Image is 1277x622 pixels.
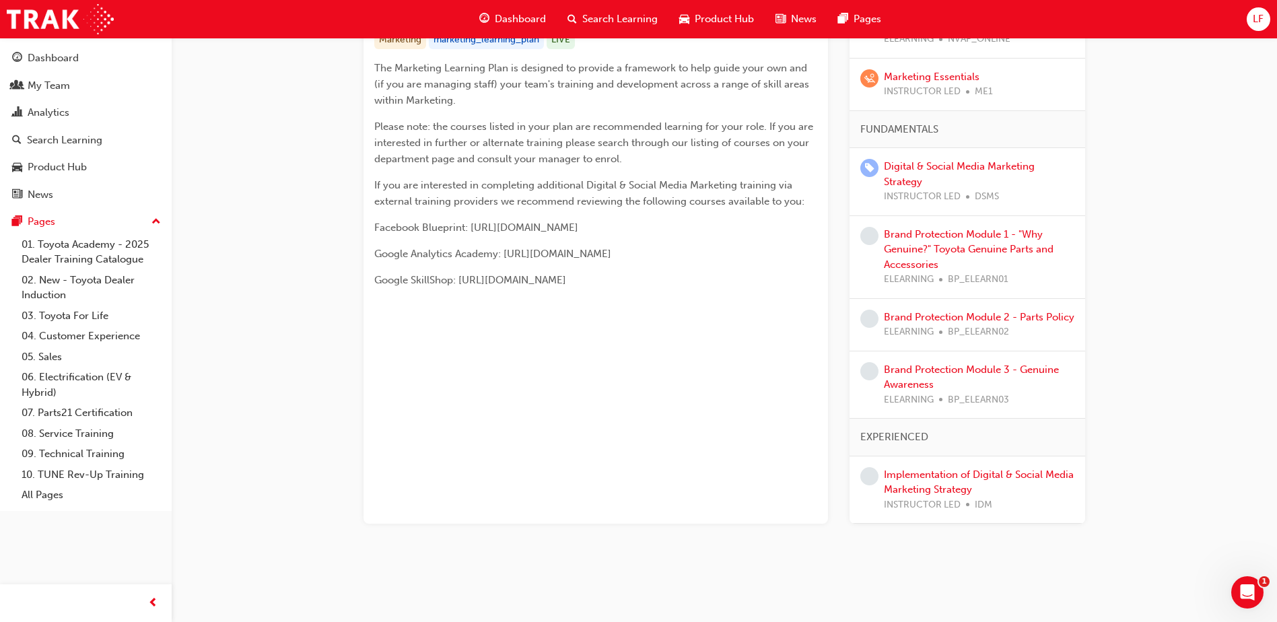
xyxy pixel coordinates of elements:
span: LF [1253,11,1264,27]
a: 08. Service Training [16,423,166,444]
span: Please note: the courses listed in your plan are recommended learning for your role. If you are i... [374,120,816,165]
div: My Team [28,78,70,94]
div: Pages [28,214,55,230]
div: News [28,187,53,203]
span: news-icon [12,189,22,201]
span: NVAP_ONLINE [948,32,1010,47]
a: car-iconProduct Hub [668,5,765,33]
span: Facebook Blueprint: [URL][DOMAIN_NAME] [374,221,578,234]
div: Search Learning [27,133,102,148]
a: news-iconNews [765,5,827,33]
div: Dashboard [28,50,79,66]
div: LIVE [547,31,575,49]
span: EXPERIENCED [860,429,928,445]
a: Brand Protection Module 3 - Genuine Awareness [884,364,1059,391]
span: learningRecordVerb_NONE-icon [860,362,878,380]
a: Search Learning [5,128,166,153]
a: Implementation of Digital & Social Media Marketing Strategy [884,469,1074,496]
span: INSTRUCTOR LED [884,497,961,513]
span: Google Analytics Academy: [URL][DOMAIN_NAME] [374,248,611,260]
div: marketing_learning_plan [429,31,544,49]
span: search-icon [567,11,577,28]
a: Marketing Essentials [884,71,979,83]
span: ELEARNING [884,324,934,340]
span: pages-icon [838,11,848,28]
a: 10. TUNE Rev-Up Training [16,464,166,485]
a: Brand Protection Module 1 - "Why Genuine?" Toyota Genuine Parts and Accessories [884,228,1054,271]
a: 06. Electrification (EV & Hybrid) [16,367,166,403]
a: All Pages [16,485,166,506]
a: 04. Customer Experience [16,326,166,347]
span: learningRecordVerb_ENROLL-icon [860,159,878,177]
a: Brand Protection Module 2 - Parts Policy [884,311,1074,323]
span: up-icon [151,213,161,231]
span: BP_ELEARN02 [948,324,1009,340]
button: Pages [5,209,166,234]
a: Digital & Social Media Marketing Strategy [884,160,1035,188]
span: search-icon [12,135,22,147]
span: ELEARNING [884,392,934,408]
a: 02. New - Toyota Dealer Induction [16,270,166,306]
a: Dashboard [5,46,166,71]
span: Google SkillShop: [URL][DOMAIN_NAME] [374,274,566,286]
img: Trak [7,4,114,34]
span: INSTRUCTOR LED [884,189,961,205]
span: The Marketing Learning Plan is designed to provide a framework to help guide your own and (if you... [374,62,812,106]
span: Dashboard [495,11,546,27]
a: search-iconSearch Learning [557,5,668,33]
span: DSMS [975,189,999,205]
span: Search Learning [582,11,658,27]
span: news-icon [775,11,786,28]
span: people-icon [12,80,22,92]
div: Product Hub [28,160,87,175]
a: 09. Technical Training [16,444,166,464]
a: 05. Sales [16,347,166,368]
span: learningRecordVerb_NONE-icon [860,310,878,328]
div: Analytics [28,105,69,120]
a: My Team [5,73,166,98]
span: learningRecordVerb_NONE-icon [860,227,878,245]
span: FUNDAMENTALS [860,122,938,137]
span: Product Hub [695,11,754,27]
a: Analytics [5,100,166,125]
span: INSTRUCTOR LED [884,84,961,100]
span: prev-icon [148,595,158,612]
button: LF [1247,7,1270,31]
span: BP_ELEARN01 [948,272,1008,287]
div: Marketing [374,31,426,49]
span: Pages [854,11,881,27]
span: pages-icon [12,216,22,228]
span: guage-icon [479,11,489,28]
button: DashboardMy TeamAnalyticsSearch LearningProduct HubNews [5,43,166,209]
span: 1 [1259,576,1270,587]
span: learningRecordVerb_WAITLIST-icon [860,69,878,88]
span: car-icon [12,162,22,174]
span: ELEARNING [884,272,934,287]
a: 07. Parts21 Certification [16,403,166,423]
a: guage-iconDashboard [469,5,557,33]
a: News [5,182,166,207]
span: ELEARNING [884,32,934,47]
span: BP_ELEARN03 [948,392,1009,408]
a: pages-iconPages [827,5,892,33]
span: If you are interested in completing additional Digital & Social Media Marketing training via exte... [374,179,804,207]
span: ME1 [975,84,993,100]
a: Product Hub [5,155,166,180]
span: guage-icon [12,53,22,65]
span: learningRecordVerb_NONE-icon [860,467,878,485]
span: IDM [975,497,992,513]
a: 01. Toyota Academy - 2025 Dealer Training Catalogue [16,234,166,270]
span: News [791,11,817,27]
iframe: Intercom live chat [1231,576,1264,609]
a: 03. Toyota For Life [16,306,166,326]
span: car-icon [679,11,689,28]
span: chart-icon [12,107,22,119]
